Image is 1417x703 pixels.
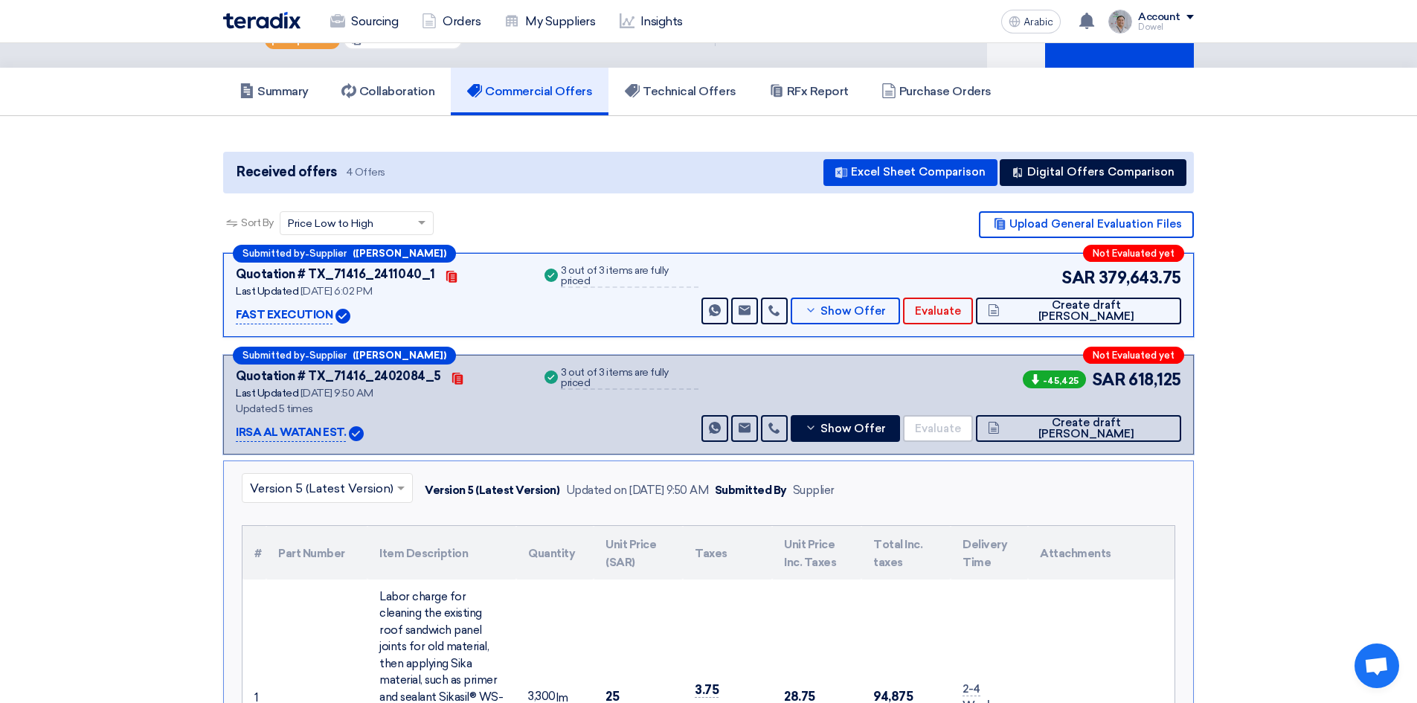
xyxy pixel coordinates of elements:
[979,211,1194,238] button: Upload General Evaluation Files
[278,547,345,560] font: Part Number
[903,298,973,324] button: Evaluate
[1000,159,1186,186] button: Digital Offers Comparison
[784,538,836,569] font: Unit Price Inc. Taxes
[242,248,305,259] font: Submitted by
[561,366,669,389] font: 3 out of 3 items are fully priced
[236,402,313,415] font: Updated 5 times
[383,34,455,45] font: #ACC-00021111
[349,426,364,441] img: Verified Account
[608,68,752,115] a: Technical Offers
[561,264,669,287] font: 3 out of 3 items are fully priced
[236,285,298,298] font: Last Updated
[528,547,575,560] font: Quantity
[254,547,262,560] font: #
[318,5,410,38] a: Sourcing
[528,690,556,703] font: 3,300
[353,350,446,361] font: ([PERSON_NAME])
[1108,10,1132,33] img: IMG_1753965247717.jpg
[899,84,992,98] font: Purchase Orders
[787,84,849,98] font: RFx Report
[1093,248,1175,259] font: Not Evaluated yet
[443,14,481,28] font: Orders
[223,68,325,115] a: Summary
[566,484,709,497] font: Updated on [DATE] 9:50 AM
[695,547,727,560] font: Taxes
[236,267,435,281] font: Quotation # TX_71416_2411040_1
[903,415,973,442] button: Evaluate
[257,84,309,98] font: Summary
[695,682,719,697] font: 3.75
[236,369,441,383] font: Quotation # TX_71416_2402084_5
[325,68,452,115] a: Collaboration
[451,68,608,115] a: Commercial Offers
[1009,217,1182,231] font: Upload General Evaluation Files
[1061,268,1096,288] font: SAR
[1138,22,1163,32] font: Dowel
[301,387,373,399] font: [DATE] 9:50 AM
[915,304,961,318] font: Evaluate
[1092,370,1126,390] font: SAR
[976,298,1181,324] button: Create draft [PERSON_NAME]
[1001,10,1061,33] button: Arabic
[820,304,886,318] font: Show Offer
[608,5,695,38] a: Insights
[753,68,865,115] a: RFx Report
[1038,298,1134,323] font: Create draft [PERSON_NAME]
[241,216,274,229] font: Sort By
[353,248,446,259] font: ([PERSON_NAME])
[820,422,886,435] font: Show Offer
[236,387,298,399] font: Last Updated
[1128,370,1181,390] font: 618,125
[976,415,1181,442] button: Create draft [PERSON_NAME]
[351,14,398,28] font: Sourcing
[1024,16,1053,28] font: Arabic
[605,538,656,569] font: Unit Price (SAR)
[364,34,381,45] font: RFx
[915,422,961,435] font: Evaluate
[485,84,592,98] font: Commercial Offers
[525,14,595,28] font: My Suppliers
[425,484,560,497] font: Version 5 (Latest Version)
[288,217,373,230] font: Price Low to High
[305,248,309,260] font: -
[285,35,332,45] font: Important
[236,426,346,439] font: IRSA AL WATAN EST.
[223,12,301,29] img: Teradix logo
[823,159,997,186] button: Excel Sheet Comparison
[359,84,435,98] font: Collaboration
[379,547,468,560] font: Item Description
[1043,375,1079,385] font: -45,425
[309,248,347,259] font: Supplier
[305,350,309,362] font: -
[1040,547,1111,560] font: Attachments
[873,538,922,569] font: Total Inc. taxes
[793,484,835,497] font: Supplier
[237,164,337,180] font: Received offers
[301,285,372,298] font: [DATE] 6:02 PM
[1355,643,1399,688] div: Open chat
[410,5,492,38] a: Orders
[1099,268,1181,288] font: 379,643.75
[492,5,607,38] a: My Suppliers
[1027,165,1175,179] font: Digital Offers Comparison
[715,484,787,497] font: Submitted By
[1093,350,1175,361] font: Not Evaluated yet
[242,350,305,361] font: Submitted by
[335,309,350,324] img: Verified Account
[1138,10,1180,23] font: Account
[309,350,347,361] font: Supplier
[346,166,385,179] font: 4 Offers
[1038,416,1134,440] font: Create draft [PERSON_NAME]
[963,538,1007,569] font: Delivery Time
[643,84,736,98] font: Technical Offers
[236,308,332,321] font: FAST EXECUTION
[640,14,683,28] font: Insights
[791,415,900,442] button: Show Offer
[791,298,900,324] button: Show Offer
[865,68,1008,115] a: Purchase Orders
[851,165,986,179] font: Excel Sheet Comparison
